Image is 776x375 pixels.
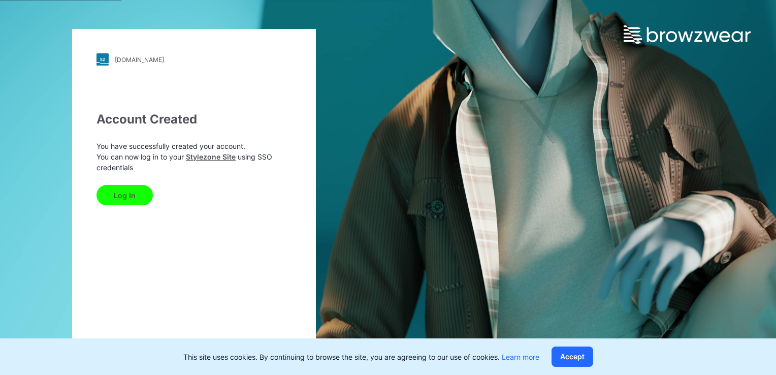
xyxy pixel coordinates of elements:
[96,185,153,205] button: Log In
[186,152,236,161] a: Stylezone Site
[96,151,292,173] p: You can now log in to your using SSO credentials
[96,53,292,66] a: [DOMAIN_NAME]
[96,110,292,129] div: Account Created
[183,352,539,362] p: This site uses cookies. By continuing to browse the site, you are agreeing to our use of cookies.
[502,353,539,361] a: Learn more
[115,56,164,64] div: [DOMAIN_NAME]
[552,347,593,367] button: Accept
[96,141,292,151] p: You have successfully created your account.
[624,25,751,44] img: browzwear-logo.e42bd6dac1945053ebaf764b6aa21510.svg
[96,53,109,66] img: stylezone-logo.562084cfcfab977791bfbf7441f1a819.svg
